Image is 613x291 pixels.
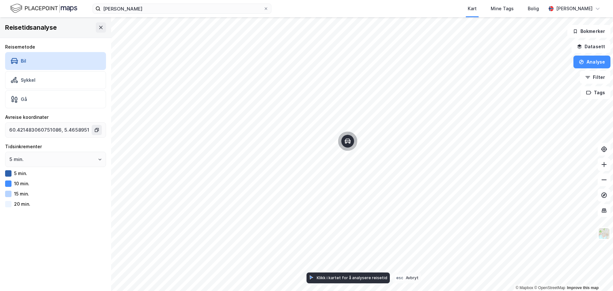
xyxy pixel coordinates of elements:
[14,171,27,176] div: 5 min.
[528,5,539,12] div: Bolig
[5,143,106,150] div: Tidsinkrementer
[5,43,106,51] div: Reisemetode
[14,201,30,207] div: 20 min.
[341,135,354,148] div: Map marker
[581,86,610,99] button: Tags
[556,5,593,12] div: [PERSON_NAME]
[581,260,613,291] div: Kontrollprogram for chat
[5,22,57,33] div: Reisetidsanalyse
[534,286,565,290] a: OpenStreetMap
[5,152,106,167] input: ClearOpen
[491,5,514,12] div: Mine Tags
[581,260,613,291] iframe: Chat Widget
[14,191,29,196] div: 15 min.
[567,25,610,38] button: Bokmerker
[580,71,610,84] button: Filter
[571,40,610,53] button: Datasett
[21,77,35,83] div: Sykkel
[406,275,419,280] div: Avbryt
[97,157,102,162] button: Open
[573,56,610,68] button: Analyse
[21,58,26,64] div: Bil
[5,113,106,121] div: Avreise koordinater
[14,181,29,186] div: 10 min.
[5,123,93,137] input: Klikk i kartet for å velge avreisested
[395,275,405,281] div: esc
[516,286,533,290] a: Mapbox
[10,3,77,14] img: logo.f888ab2527a4732fd821a326f86c7f29.svg
[317,275,387,280] div: Klikk i kartet for å analysere reisetid
[21,96,27,102] div: Gå
[101,4,263,13] input: Søk på adresse, matrikkel, gårdeiere, leietakere eller personer
[598,227,610,240] img: Z
[567,286,599,290] a: Improve this map
[468,5,477,12] div: Kart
